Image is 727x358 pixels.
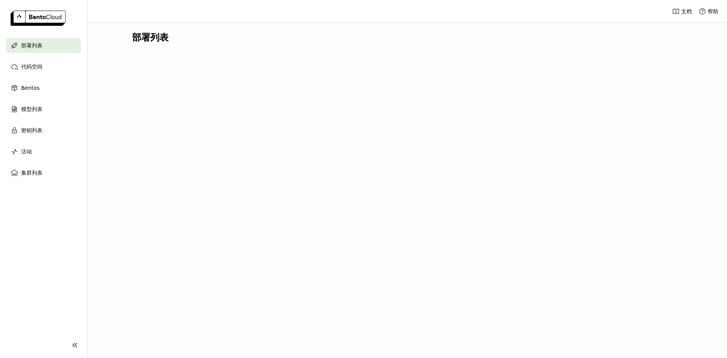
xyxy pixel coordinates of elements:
[21,62,42,71] span: 代码空间
[6,80,81,95] a: Bentos
[6,102,81,117] a: 模型列表
[672,8,692,15] a: 文档
[6,165,81,180] a: 集群列表
[132,32,682,43] div: 部署列表
[708,8,718,15] span: 帮助
[21,147,32,156] span: 活动
[681,8,692,15] span: 文档
[21,126,42,135] span: 密钥列表
[21,168,42,177] span: 集群列表
[6,123,81,138] a: 密钥列表
[699,8,718,15] div: 帮助
[21,41,42,50] span: 部署列表
[21,83,39,92] span: Bentos
[11,11,66,26] img: logo
[6,144,81,159] a: 活动
[21,105,42,114] span: 模型列表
